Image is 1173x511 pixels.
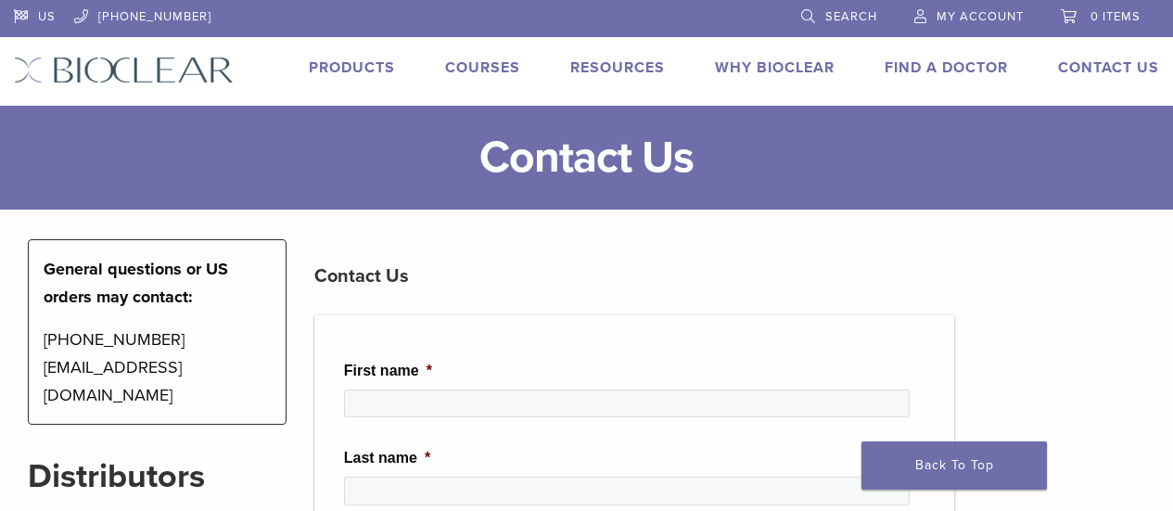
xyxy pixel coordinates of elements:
[314,254,954,299] h3: Contact Us
[570,58,665,77] a: Resources
[937,9,1024,24] span: My Account
[1090,9,1141,24] span: 0 items
[715,58,835,77] a: Why Bioclear
[28,454,287,499] h2: Distributors
[14,57,234,83] img: Bioclear
[44,326,271,409] p: [PHONE_NUMBER] [EMAIL_ADDRESS][DOMAIN_NAME]
[309,58,395,77] a: Products
[825,9,877,24] span: Search
[445,58,520,77] a: Courses
[861,441,1047,490] a: Back To Top
[1058,58,1159,77] a: Contact Us
[344,449,430,468] label: Last name
[885,58,1008,77] a: Find A Doctor
[44,259,228,307] strong: General questions or US orders may contact:
[344,362,432,381] label: First name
